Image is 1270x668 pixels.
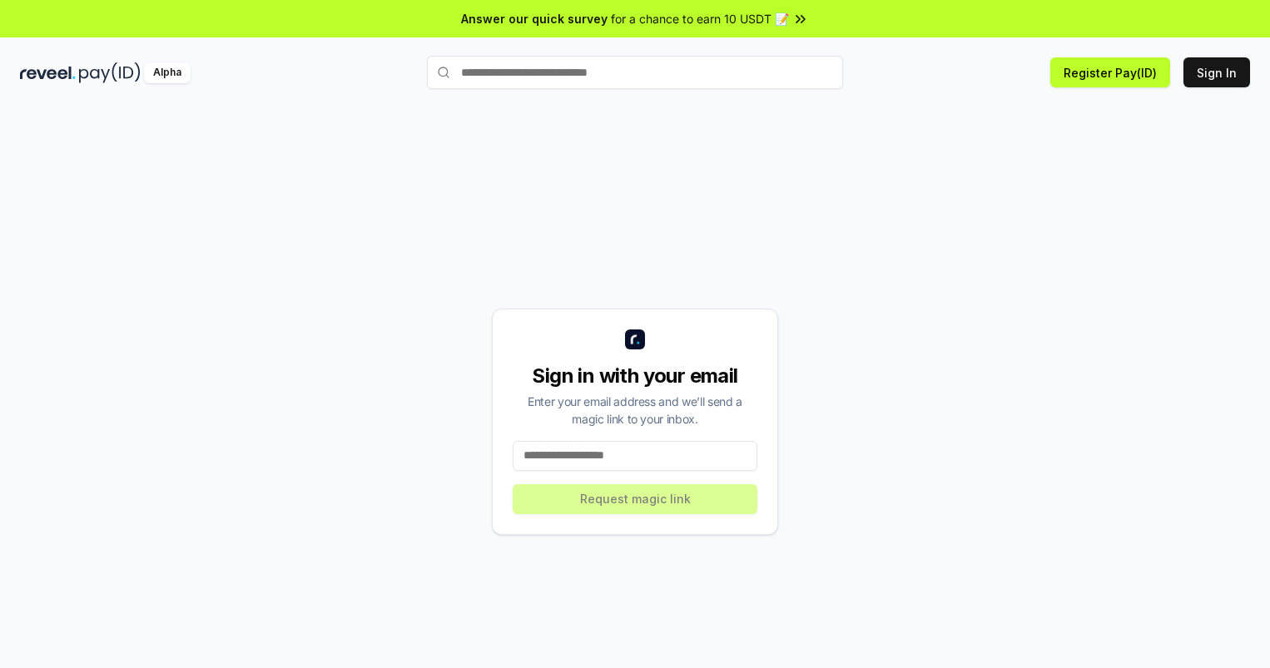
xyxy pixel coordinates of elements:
span: Answer our quick survey [461,10,608,27]
button: Sign In [1183,57,1250,87]
span: for a chance to earn 10 USDT 📝 [611,10,789,27]
div: Enter your email address and we’ll send a magic link to your inbox. [513,393,757,428]
img: reveel_dark [20,62,76,83]
div: Alpha [144,62,191,83]
img: pay_id [79,62,141,83]
div: Sign in with your email [513,363,757,389]
button: Register Pay(ID) [1050,57,1170,87]
img: logo_small [625,329,645,349]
